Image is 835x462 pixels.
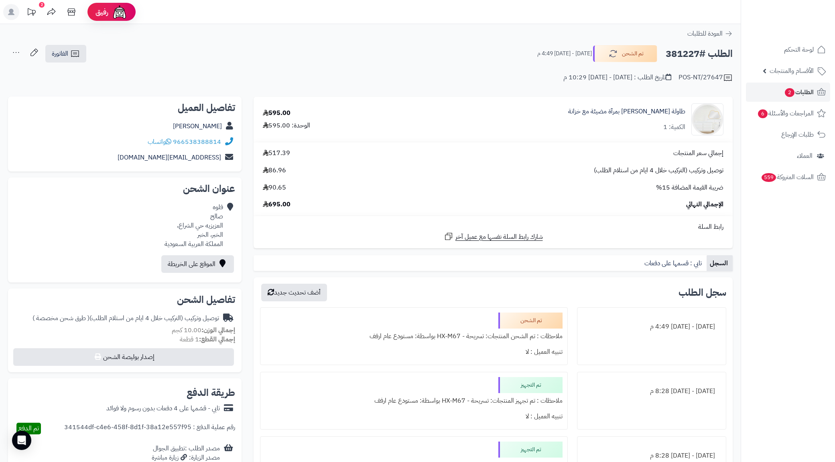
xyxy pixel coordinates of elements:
span: الأقسام والمنتجات [770,65,814,77]
span: 695.00 [263,200,291,209]
div: رابط السلة [257,222,729,232]
small: [DATE] - [DATE] 4:49 م [537,50,592,58]
div: تم التجهيز [498,377,563,393]
a: لوحة التحكم [746,40,830,59]
small: 10.00 كجم [172,325,235,335]
a: [EMAIL_ADDRESS][DOMAIN_NAME] [118,153,221,162]
div: ملاحظات : تم الشحن المنتجات: تسريحة - HX-M67 بواسطة: مستودع عام ارفف [265,329,563,344]
span: الإجمالي النهائي [686,200,723,209]
h2: طريقة الدفع [187,388,235,397]
span: طلبات الإرجاع [781,129,814,140]
img: ai-face.png [112,4,128,20]
h2: الطلب #381227 [666,46,733,62]
span: شارك رابط السلة نفسها مع عميل آخر [455,232,543,242]
a: 966538388814 [173,137,221,147]
strong: إجمالي الوزن: [201,325,235,335]
a: العودة للطلبات [687,29,733,38]
div: تم الشحن [498,313,563,329]
span: رفيق [95,7,108,17]
span: العملاء [797,150,813,161]
div: POS-NT/27647 [679,73,733,83]
span: الطلبات [784,87,814,98]
div: [DATE] - [DATE] 8:28 م [582,383,721,399]
a: طاولة [PERSON_NAME] بمرآة مضيئة مع خزانة [568,107,685,116]
div: الوحدة: 595.00 [263,121,310,130]
strong: إجمالي القطع: [199,335,235,344]
span: المراجعات والأسئلة [757,108,814,119]
a: طلبات الإرجاع [746,125,830,144]
div: تنبيه العميل : لا [265,344,563,360]
span: 86.96 [263,166,286,175]
span: 517.39 [263,149,290,158]
button: أضف تحديث جديد [261,284,327,301]
div: تنبيه العميل : لا [265,409,563,424]
span: 559 [762,173,776,182]
span: العودة للطلبات [687,29,723,38]
a: شارك رابط السلة نفسها مع عميل آخر [444,232,543,242]
h2: عنوان الشحن [14,184,235,194]
span: توصيل وتركيب (التركيب خلال 4 ايام من استلام الطلب) [594,166,723,175]
span: ضريبة القيمة المضافة 15% [656,183,723,192]
div: فلوه صالح العزيزيه حي الشراع، الخبر، الخبر المملكة العربية السعودية [165,203,223,248]
div: رقم عملية الدفع : 341544df-c4e6-458f-8d1f-38a12e557f95 [64,423,235,434]
a: الطلبات2 [746,83,830,102]
span: السلات المتروكة [761,171,814,183]
div: توصيل وتركيب (التركيب خلال 4 ايام من استلام الطلب) [33,314,219,323]
div: تاريخ الطلب : [DATE] - [DATE] 10:29 م [563,73,671,82]
a: السلات المتروكة559 [746,167,830,187]
h2: تفاصيل العميل [14,103,235,113]
div: ملاحظات : تم تجهيز المنتجات: تسريحة - HX-M67 بواسطة: مستودع عام ارفف [265,393,563,409]
img: 1753514452-1-90x90.jpg [692,103,723,135]
a: واتساب [148,137,171,147]
span: ( طرق شحن مخصصة ) [33,313,89,323]
h3: سجل الطلب [679,288,726,297]
div: 2 [39,2,45,8]
a: الموقع على الخريطة [161,255,234,273]
div: تم التجهيز [498,442,563,458]
span: تم الدفع [18,424,39,433]
button: إصدار بوليصة الشحن [13,348,234,366]
div: [DATE] - [DATE] 4:49 م [582,319,721,335]
span: 6 [758,109,768,118]
a: العملاء [746,146,830,165]
div: تابي - قسّمها على 4 دفعات بدون رسوم ولا فوائد [106,404,220,413]
div: الكمية: 1 [663,123,685,132]
button: تم الشحن [593,45,657,62]
a: السجل [707,255,733,271]
a: تحديثات المنصة [21,4,41,22]
a: تابي : قسمها على دفعات [641,255,707,271]
div: 595.00 [263,109,291,118]
a: [PERSON_NAME] [173,121,222,131]
a: المراجعات والأسئلة6 [746,104,830,123]
small: 1 قطعة [180,335,235,344]
span: لوحة التحكم [784,44,814,55]
span: إجمالي سعر المنتجات [673,149,723,158]
div: Open Intercom Messenger [12,431,31,450]
img: logo-2.png [780,20,827,36]
span: 90.65 [263,183,286,192]
a: الفاتورة [45,45,86,63]
span: 2 [785,88,794,97]
h2: تفاصيل الشحن [14,295,235,305]
span: الفاتورة [52,49,68,59]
